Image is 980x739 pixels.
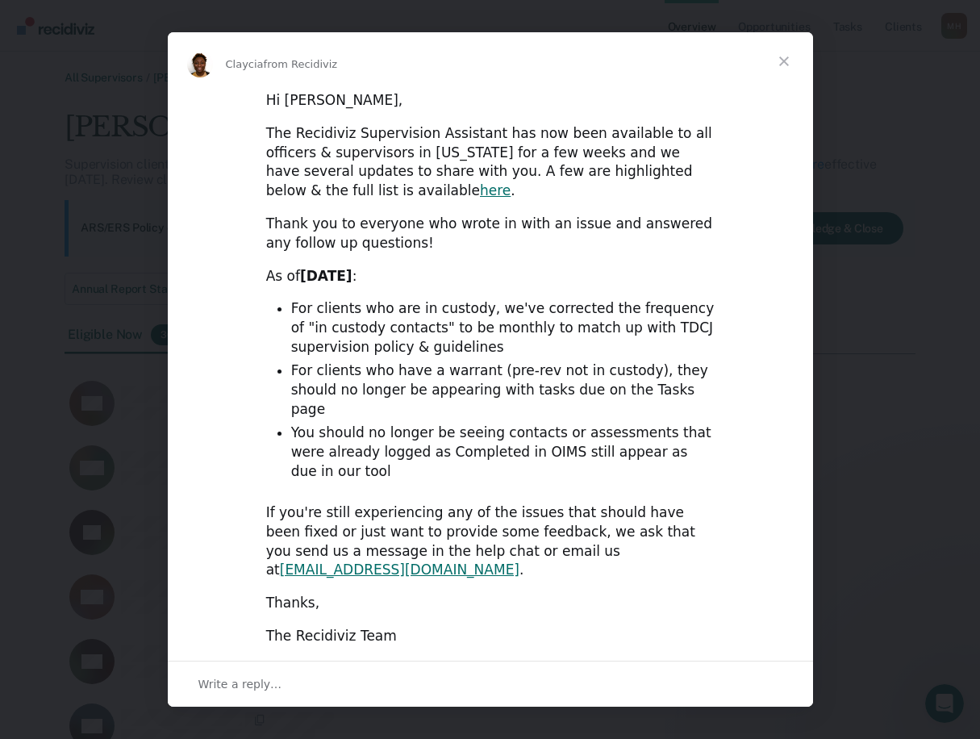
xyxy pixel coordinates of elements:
img: logo [32,31,121,56]
img: Profile image for Rajan [158,26,190,58]
a: [EMAIL_ADDRESS][DOMAIN_NAME] [280,562,519,578]
img: Profile image for Claycia [187,52,213,77]
div: Thanks, [266,594,715,613]
div: Close [277,26,307,55]
span: Home [62,544,98,555]
span: Messages [215,544,270,555]
div: If you're still experiencing any of the issues that should have been fixed or just want to provid... [266,503,715,580]
span: Write a reply… [198,674,282,695]
p: Hi [PERSON_NAME] 👋 [32,115,290,169]
div: Thank you to everyone who wrote in with an issue and answered any follow up questions! [266,215,715,253]
li: You should no longer be seeing contacts or assessments that were already logged as Completed in O... [291,424,715,482]
div: As of : [266,267,715,286]
div: Send us a message [33,231,269,248]
div: Open conversation and reply [168,661,813,707]
li: For clients who are in custody, we've corrected the frequency of "in custody contacts" to be mont... [291,299,715,357]
div: Profile image for Krysty [219,26,252,58]
span: from Recidiviz [264,58,338,70]
img: Profile image for Kim [189,26,221,58]
div: The Recidiviz Supervision Assistant has now been available to all officers & supervisors in [US_S... [266,124,715,201]
div: Hi [PERSON_NAME], [266,91,715,111]
div: The Recidiviz Team [266,627,715,646]
div: Send us a message [16,217,307,261]
p: How can we help? [32,169,290,197]
li: For clients who have a warrant (pre-rev not in custody), they should no longer be appearing with ... [291,361,715,420]
button: Messages [161,503,323,568]
span: Close [755,32,813,90]
b: [DATE] [300,268,352,284]
span: Claycia [226,58,264,70]
a: here [480,182,511,198]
